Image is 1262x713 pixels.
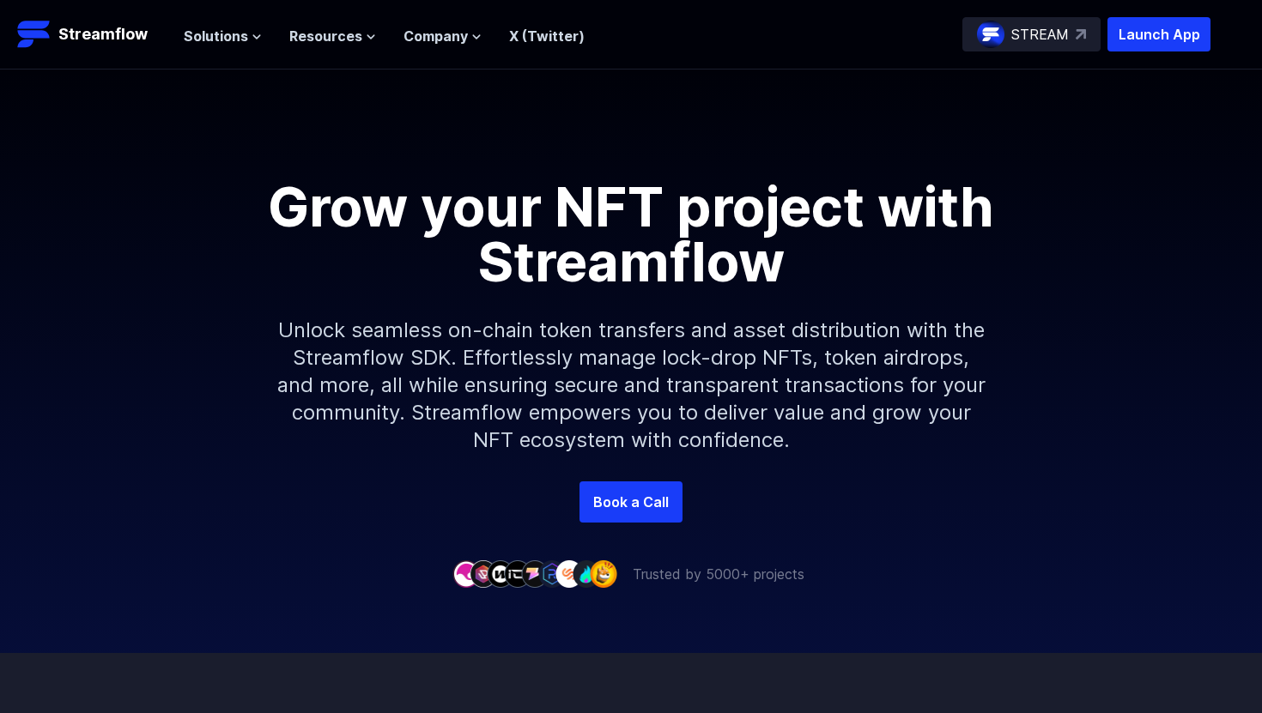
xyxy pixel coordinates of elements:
img: company-7 [555,560,583,587]
img: company-2 [470,560,497,587]
img: company-5 [521,560,549,587]
a: STREAM [962,17,1101,51]
p: Trusted by 5000+ projects [633,564,804,584]
img: company-4 [504,560,531,587]
h1: Grow your NFT project with Streamflow [245,179,1017,289]
img: company-9 [590,560,617,587]
img: Streamflow Logo [17,17,52,51]
img: top-right-arrow.svg [1076,29,1086,39]
span: Resources [289,26,362,46]
p: Streamflow [58,22,148,46]
button: Solutions [184,26,262,46]
span: Solutions [184,26,248,46]
a: X (Twitter) [509,27,585,45]
span: Company [403,26,468,46]
p: STREAM [1011,24,1069,45]
a: Streamflow [17,17,167,51]
img: company-3 [487,560,514,587]
img: streamflow-logo-circle.png [977,21,1004,48]
a: Book a Call [579,481,683,523]
img: company-1 [452,560,480,587]
button: Resources [289,26,376,46]
button: Company [403,26,482,46]
p: Unlock seamless on-chain token transfers and asset distribution with the Streamflow SDK. Effortle... [262,289,1000,481]
img: company-8 [573,560,600,587]
button: Launch App [1107,17,1210,51]
img: company-6 [538,560,566,587]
